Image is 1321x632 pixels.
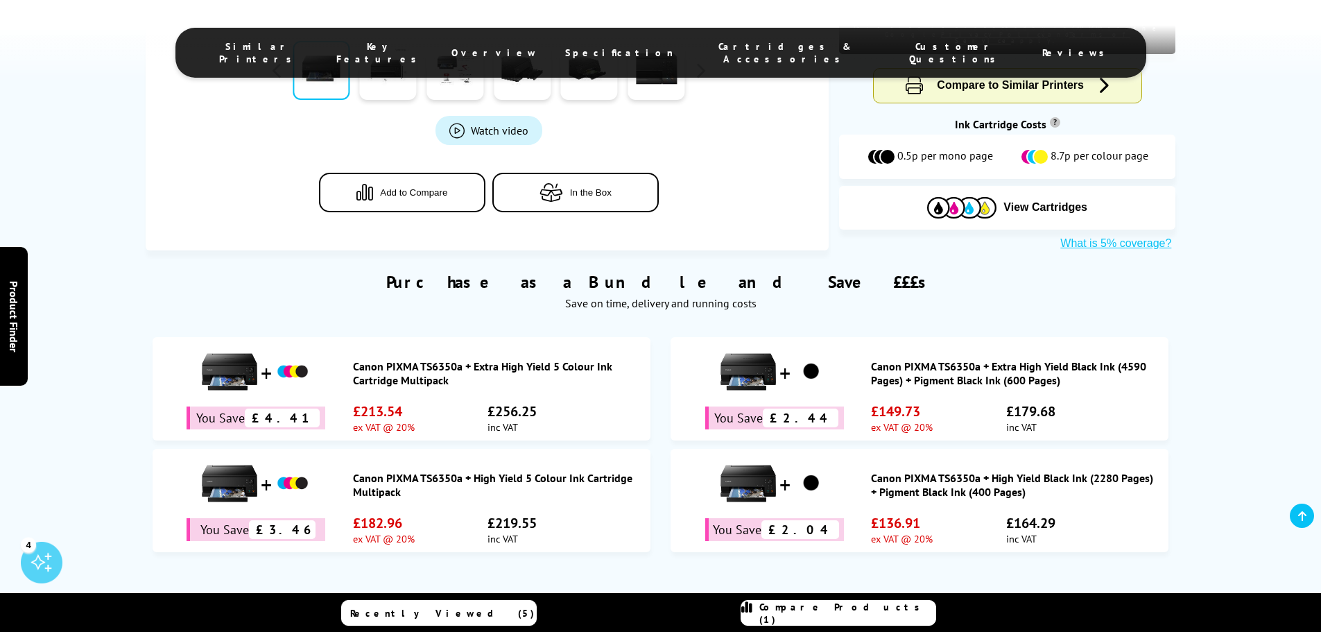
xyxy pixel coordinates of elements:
[487,420,537,434] span: inc VAT
[336,40,424,65] span: Key Features
[163,296,1159,310] div: Save on time, delivery and running costs
[927,197,996,219] img: Cartridges
[487,514,537,532] span: £219.55
[353,532,415,545] span: ex VAT @ 20%
[451,46,537,59] span: Overview
[353,402,415,420] span: £213.54
[1006,402,1055,420] span: £179.68
[705,518,844,541] div: You Save
[570,187,612,198] span: In the Box
[871,359,1162,387] a: Canon PIXMA TS6350a + Extra High Yield Black Ink (4590 Pages) + Pigment Black Ink (600 Pages)
[1006,532,1055,545] span: inc VAT
[471,123,528,137] span: Watch video
[353,471,644,499] a: Canon PIXMA TS6350a + High Yield 5 Colour Ink Cartridge Multipack
[487,532,537,545] span: inc VAT
[275,466,310,501] img: Canon PIXMA TS6350a + High Yield 5 Colour Ink Cartridge Multipack
[7,280,21,352] span: Product Finder
[720,456,776,511] img: Canon PIXMA TS6350a + High Yield Black Ink (2280 Pages) + Pigment Black Ink (400 Pages)
[249,520,316,539] span: £3.46
[319,173,485,212] button: Add to Compare
[380,187,447,198] span: Add to Compare
[871,420,933,434] span: ex VAT @ 20%
[202,344,257,400] img: Canon PIXMA TS6350a + Extra High Yield 5 Colour Ink Cartridge Multipack
[761,520,839,539] span: £2.04
[565,46,673,59] span: Specification
[763,409,838,427] span: £2.44
[1051,148,1148,165] span: 8.7p per colour page
[937,79,1084,91] span: Compare to Similar Printers
[202,456,257,511] img: Canon PIXMA TS6350a + High Yield 5 Colour Ink Cartridge Multipack
[705,407,844,429] div: You Save
[353,359,644,387] a: Canon PIXMA TS6350a + Extra High Yield 5 Colour Ink Cartridge Multipack
[353,514,415,532] span: £182.96
[1042,46,1112,59] span: Reviews
[897,40,1014,65] span: Customer Questions
[874,69,1141,103] button: Compare to Similar Printers
[871,471,1162,499] a: Canon PIXMA TS6350a + High Yield Black Ink (2280 Pages) + Pigment Black Ink (400 Pages)
[146,250,1176,317] div: Purchase as a Bundle and Save £££s
[720,344,776,400] img: Canon PIXMA TS6350a + Extra High Yield Black Ink (4590 Pages) + Pigment Black Ink (600 Pages)
[849,196,1165,219] button: View Cartridges
[794,466,829,501] img: Canon PIXMA TS6350a + High Yield Black Ink (2280 Pages) + Pigment Black Ink (400 Pages)
[1006,420,1055,434] span: inc VAT
[871,514,933,532] span: £136.91
[435,116,542,145] a: Product_All_Videos
[839,117,1175,131] div: Ink Cartridge Costs
[245,409,320,427] span: £4.41
[187,518,325,541] div: You Save
[492,173,659,212] button: In the Box
[487,402,537,420] span: £256.25
[350,607,535,620] span: Recently Viewed (5)
[1056,237,1175,250] button: What is 5% coverage?
[871,402,933,420] span: £149.73
[21,537,36,552] div: 4
[759,601,935,626] span: Compare Products (1)
[353,420,415,434] span: ex VAT @ 20%
[741,600,936,626] a: Compare Products (1)
[1003,201,1087,214] span: View Cartridges
[1050,117,1060,128] sup: Cost per page
[701,40,870,65] span: Cartridges & Accessories
[871,532,933,545] span: ex VAT @ 20%
[341,600,537,626] a: Recently Viewed (5)
[275,355,310,389] img: Canon PIXMA TS6350a + Extra High Yield 5 Colour Ink Cartridge Multipack
[1006,514,1055,532] span: £164.29
[187,407,325,429] div: You Save
[897,148,993,165] span: 0.5p per mono page
[210,40,309,65] span: Similar Printers
[794,355,829,389] img: Canon PIXMA TS6350a + Extra High Yield Black Ink (4590 Pages) + Pigment Black Ink (600 Pages)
